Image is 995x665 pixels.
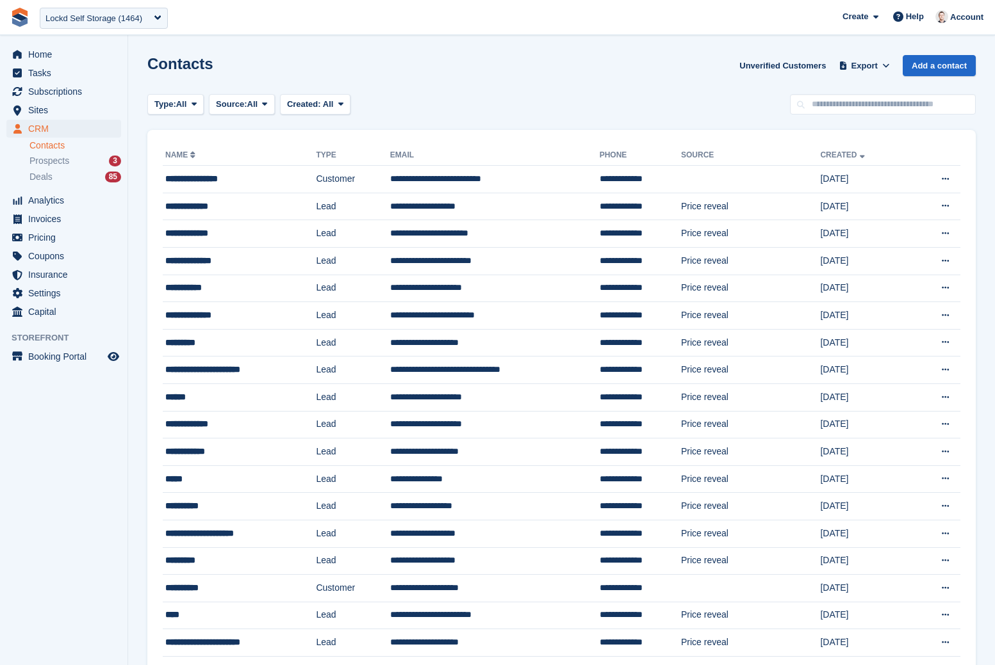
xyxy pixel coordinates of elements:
span: CRM [28,120,105,138]
td: Price reveal [681,629,820,657]
td: Price reveal [681,438,820,466]
td: Customer [316,575,390,602]
a: menu [6,348,121,365]
img: Jeff Knox [935,10,948,23]
a: menu [6,303,121,321]
td: Lead [316,383,390,411]
td: Price reveal [681,465,820,493]
button: Export [836,55,892,76]
a: Add a contact [903,55,976,76]
td: [DATE] [820,193,909,220]
a: menu [6,210,121,228]
td: [DATE] [820,383,909,411]
span: Invoices [28,210,105,228]
td: [DATE] [820,493,909,520]
span: Settings [28,284,105,302]
td: Lead [316,193,390,220]
span: Analytics [28,191,105,209]
a: menu [6,64,121,82]
td: [DATE] [820,247,909,275]
td: [DATE] [820,629,909,657]
td: Lead [316,602,390,629]
td: Lead [316,438,390,466]
span: Sites [28,101,105,119]
span: Deals [29,171,53,183]
button: Type: All [147,94,204,115]
span: Created: [287,99,321,109]
td: Price reveal [681,302,820,330]
td: Price reveal [681,357,820,384]
span: Subscriptions [28,83,105,100]
a: Contacts [29,140,121,152]
img: stora-icon-8386f47178a22dfd0bd8f6a31ec36ba5ce8667c1dd55bd0f319d3a0aa187defe.svg [10,8,29,27]
th: Source [681,145,820,166]
a: menu [6,101,121,119]
h1: Contacts [147,55,213,72]
button: Source: All [209,94,275,115]
td: [DATE] [820,465,909,493]
td: Lead [316,411,390,438]
span: Insurance [28,266,105,284]
span: Coupons [28,247,105,265]
td: Price reveal [681,329,820,357]
td: Price reveal [681,547,820,575]
span: Export [851,60,878,72]
td: Lead [316,329,390,357]
span: All [176,98,187,111]
td: Lead [316,275,390,302]
td: [DATE] [820,547,909,575]
a: menu [6,191,121,209]
a: menu [6,228,121,246]
td: [DATE] [820,357,909,384]
td: Lead [316,247,390,275]
a: menu [6,247,121,265]
td: [DATE] [820,275,909,302]
td: [DATE] [820,411,909,438]
span: Storefront [12,332,127,344]
td: Price reveal [681,520,820,547]
td: [DATE] [820,575,909,602]
span: Account [950,11,983,24]
td: [DATE] [820,166,909,193]
td: Customer [316,166,390,193]
td: Price reveal [681,220,820,248]
a: Created [820,150,867,159]
td: Lead [316,493,390,520]
td: [DATE] [820,520,909,547]
td: [DATE] [820,438,909,466]
a: Name [165,150,198,159]
span: Create [843,10,868,23]
td: Lead [316,547,390,575]
td: Price reveal [681,193,820,220]
span: Capital [28,303,105,321]
span: Type: [154,98,176,111]
a: menu [6,284,121,302]
button: Created: All [280,94,350,115]
span: Prospects [29,155,69,167]
td: Price reveal [681,247,820,275]
td: Price reveal [681,602,820,629]
td: Lead [316,629,390,657]
a: Unverified Customers [734,55,831,76]
a: Prospects 3 [29,154,121,168]
span: Home [28,45,105,63]
td: [DATE] [820,329,909,357]
td: Price reveal [681,275,820,302]
span: Source: [216,98,247,111]
td: Lead [316,302,390,330]
a: menu [6,266,121,284]
a: menu [6,45,121,63]
td: Price reveal [681,493,820,520]
td: [DATE] [820,302,909,330]
td: [DATE] [820,220,909,248]
a: menu [6,120,121,138]
td: Price reveal [681,411,820,438]
div: Lockd Self Storage (1464) [45,12,142,25]
td: Lead [316,465,390,493]
td: [DATE] [820,602,909,629]
td: Lead [316,520,390,547]
div: 3 [109,156,121,166]
th: Email [390,145,600,166]
span: Booking Portal [28,348,105,365]
span: Tasks [28,64,105,82]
